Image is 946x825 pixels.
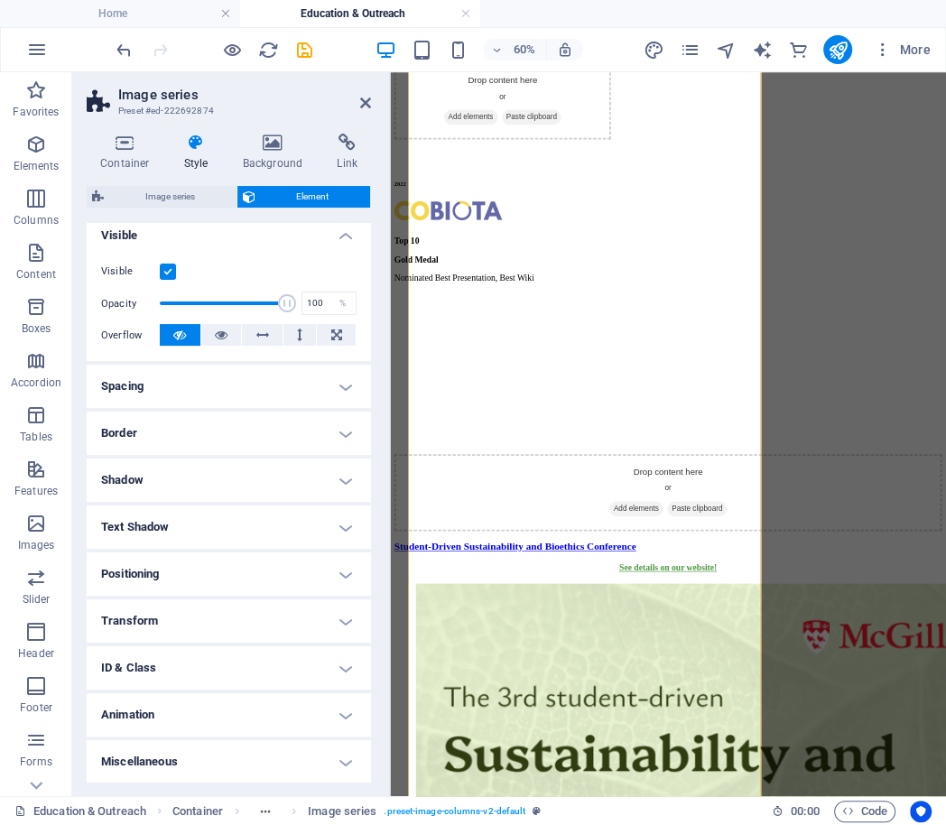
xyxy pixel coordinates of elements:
[18,538,55,552] p: Images
[118,87,371,103] h2: Image series
[293,39,315,60] button: save
[823,35,852,64] button: publish
[257,39,279,60] button: reload
[14,484,58,498] p: Features
[87,459,371,502] h4: Shadow
[308,801,376,822] span: Click to select. Double-click to edit
[172,801,223,822] span: Click to select. Double-click to edit
[87,134,171,171] h4: Container
[7,635,920,764] div: Drop content here
[679,39,700,60] button: pages
[842,801,887,822] span: Code
[715,39,737,60] button: navigator
[751,39,773,60] button: text_generator
[462,714,561,739] span: Paste clipboard
[14,159,60,173] p: Elements
[23,592,51,607] p: Slider
[772,801,820,822] h6: Session time
[14,801,146,822] a: Click to cancel selection. Double-click to open Pages
[791,801,819,822] span: 00 00
[533,806,541,816] i: This element is a customizable preset
[557,42,573,58] i: On resize automatically adjust zoom level to fit chosen device.
[87,186,236,208] button: Image series
[510,39,539,60] h6: 60%
[101,325,160,347] label: Overflow
[483,39,547,60] button: 60%
[20,700,52,715] p: Footer
[87,365,371,408] h4: Spacing
[171,134,229,171] h4: Style
[20,430,52,444] p: Tables
[87,740,371,783] h4: Miscellaneous
[18,646,54,661] p: Header
[679,40,700,60] i: Pages (Ctrl+Alt+S)
[261,186,366,208] span: Element
[20,755,52,769] p: Forms
[643,39,664,60] button: design
[87,505,371,549] h4: Text Shadow
[221,39,243,60] button: Click here to leave preview mode and continue editing
[90,61,180,87] span: Add elements
[803,804,806,818] span: :
[87,599,371,643] h4: Transform
[14,213,59,227] p: Columns
[258,40,279,60] i: Reload page
[87,412,371,455] h4: Border
[101,299,160,309] label: Opacity
[366,714,455,739] span: Add elements
[294,40,315,60] i: Save (Ctrl+S)
[11,375,61,390] p: Accordion
[87,552,371,596] h4: Positioning
[229,134,324,171] h4: Background
[172,801,541,822] nav: breadcrumb
[910,801,932,822] button: Usercentrics
[109,186,231,208] span: Image series
[187,61,286,87] span: Paste clipboard
[827,40,848,60] i: Publish
[240,4,480,23] h4: Education & Outreach
[330,292,356,314] div: %
[787,39,809,60] button: commerce
[114,40,134,60] i: Undo: Delete elements (Ctrl+Z)
[87,214,371,246] h4: Visible
[101,261,160,283] label: Visible
[867,35,938,64] button: More
[384,801,525,822] span: . preset-image-columns-v2-default
[113,39,134,60] button: undo
[87,646,371,690] h4: ID & Class
[13,105,59,119] p: Favorites
[22,321,51,336] p: Boxes
[715,40,736,60] i: Navigator
[237,186,371,208] button: Element
[16,267,56,282] p: Content
[751,40,772,60] i: AI Writer
[118,103,335,119] h3: Preset #ed-222692874
[87,693,371,737] h4: Animation
[323,134,371,171] h4: Link
[787,40,808,60] i: Commerce
[834,801,895,822] button: Code
[874,41,931,59] span: More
